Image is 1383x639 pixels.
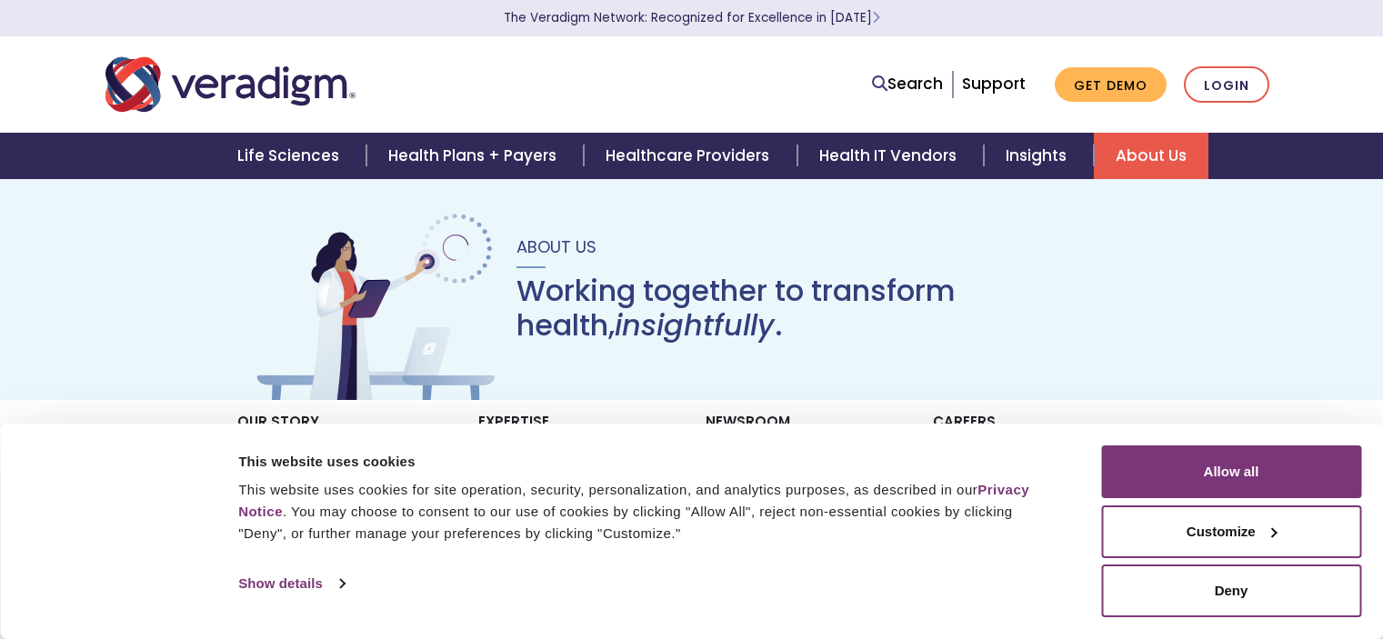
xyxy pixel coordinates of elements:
a: Health Plans + Payers [366,133,584,179]
a: Get Demo [1055,67,1167,103]
img: Veradigm logo [105,55,356,115]
button: Customize [1101,505,1361,558]
div: This website uses cookies for site operation, security, personalization, and analytics purposes, ... [238,479,1060,544]
a: About Us [1094,133,1208,179]
a: Healthcare Providers [584,133,797,179]
a: Insights [984,133,1094,179]
button: Allow all [1101,445,1361,498]
em: insightfully [615,305,775,345]
a: Login [1184,66,1269,104]
a: Life Sciences [215,133,366,179]
div: This website uses cookies [238,451,1060,473]
a: The Veradigm Network: Recognized for Excellence in [DATE]Learn More [504,9,880,26]
span: About Us [516,235,596,258]
a: Support [962,73,1026,95]
a: Show details [238,570,344,597]
a: Health IT Vendors [797,133,984,179]
h1: Working together to transform health, . [516,274,1131,344]
span: Learn More [872,9,880,26]
a: Search [872,72,943,96]
button: Deny [1101,564,1361,617]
